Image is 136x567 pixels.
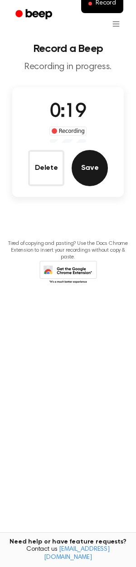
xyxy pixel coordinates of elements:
button: Save Audio Record [72,150,108,186]
button: Delete Audio Record [28,150,64,186]
span: 0:19 [50,103,86,122]
a: Beep [9,6,60,23]
button: Open menu [105,13,127,35]
p: Tired of copying and pasting? Use the Docs Chrome Extension to insert your recordings without cop... [7,240,129,261]
p: Recording in progress. [7,61,129,73]
a: [EMAIL_ADDRESS][DOMAIN_NAME] [44,546,110,561]
h1: Record a Beep [7,43,129,54]
div: Recording [49,127,87,136]
span: Contact us [5,546,131,562]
